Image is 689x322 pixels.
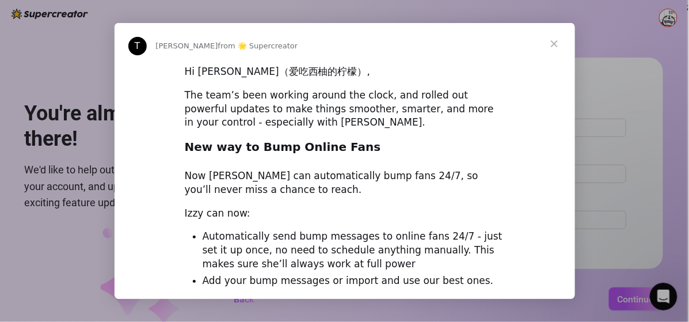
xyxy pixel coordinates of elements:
li: Automatically send bump messages to online fans 24/7 - just set it up once, no need to schedule a... [203,230,505,271]
div: Hi [PERSON_NAME]（爱吃西柚的柠檬）, [185,65,505,79]
span: from 🌟 Supercreator [218,41,298,50]
li: Add your bump messages or import and use our best ones. You’ll see which messages get the most re... [203,274,505,316]
span: Close [534,23,575,65]
div: Profile image for Tanya [128,37,147,55]
div: Now [PERSON_NAME] can automatically bump fans 24/7, so you’ll never miss a chance to reach. [185,169,505,197]
div: The team’s been working around the clock, and rolled out powerful updates to make things smoother... [185,89,505,130]
div: Izzy can now: [185,207,505,221]
span: [PERSON_NAME] [156,41,218,50]
h2: New way to Bump Online Fans [185,139,505,161]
